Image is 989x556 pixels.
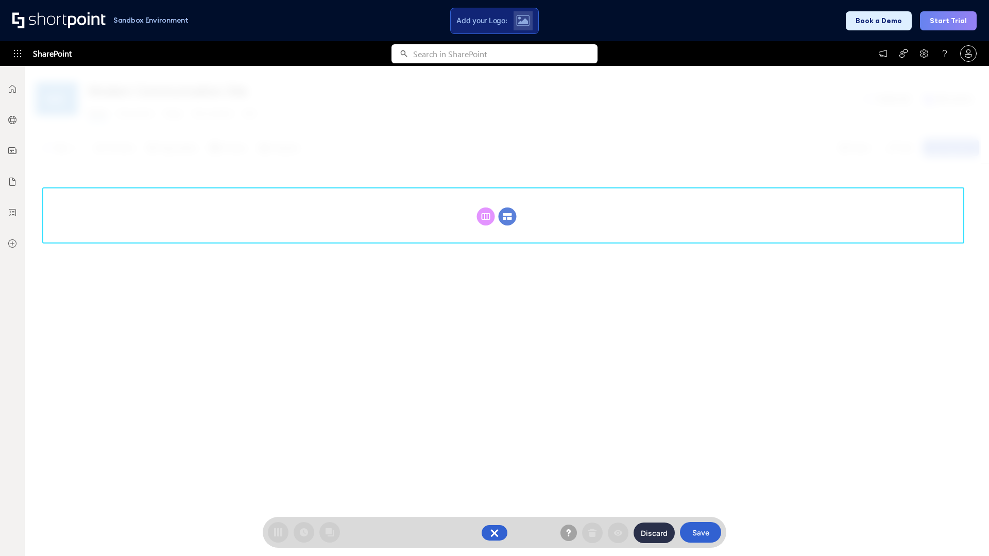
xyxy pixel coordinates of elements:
img: Upload logo [516,15,530,26]
button: Discard [634,523,675,543]
button: Save [680,522,721,543]
span: Add your Logo: [456,16,507,25]
span: SharePoint [33,41,72,66]
button: Book a Demo [846,11,912,30]
button: Start Trial [920,11,977,30]
input: Search in SharePoint [413,44,598,63]
iframe: Chat Widget [804,437,989,556]
h1: Sandbox Environment [113,18,189,23]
